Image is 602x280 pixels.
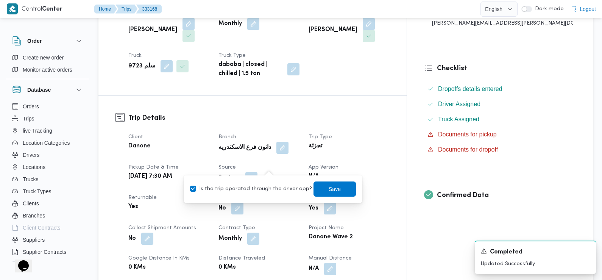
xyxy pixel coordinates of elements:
span: Driver Assigned [438,101,480,107]
button: Create new order [9,52,86,64]
button: 333168 [136,5,162,14]
span: live Tracking [23,126,52,135]
button: Trips [115,5,137,14]
div: [PERSON_NAME][EMAIL_ADDRESS][PERSON_NAME][DOMAIN_NAME] [427,19,573,27]
button: Database [12,85,83,94]
span: Orders [23,102,39,111]
button: Logout [568,2,599,17]
b: dababa | closed | chilled | 1.5 ton [218,60,282,78]
span: Client Contracts [23,223,61,232]
button: Client Contracts [9,222,86,234]
button: Monitor active orders [9,64,86,76]
span: Truck [128,53,142,58]
h3: Order [27,36,42,45]
span: Dark mode [532,6,564,12]
h3: Checklist [437,63,576,74]
span: Clients [23,199,39,208]
span: Devices [23,260,42,269]
button: Dropoffs details entered [424,83,576,95]
span: Suppliers [23,235,45,244]
button: Clients [9,197,86,210]
div: Database [6,100,89,264]
span: Trip Type [309,135,332,139]
span: Truck Types [23,187,51,196]
button: Truck Types [9,185,86,197]
b: N/A [309,264,319,274]
span: Source [218,165,236,170]
b: Danone [128,142,151,151]
h3: Confirmed Data [437,190,576,200]
b: 0 KMs [128,263,146,272]
span: Create new order [23,53,64,62]
b: Monthly [218,19,242,28]
button: Home [94,5,117,14]
span: Trucks [23,175,38,184]
b: No [218,204,226,213]
b: Yes [128,202,138,211]
button: Trips [9,113,86,125]
span: Branch [218,135,236,139]
label: Is the trip operated through the driver app? [190,185,312,194]
span: Branches [23,211,45,220]
span: Completed [490,248,522,257]
span: Contract Type [218,225,255,230]
button: Suppliers [9,234,86,246]
b: 0 KMs [218,263,236,272]
span: Pickup date & time [128,165,179,170]
b: سلم 9723 [128,62,155,71]
b: Danone Wave 2 [309,233,353,242]
b: No [128,234,136,243]
p: Updated Successfully [481,260,590,268]
span: Dropoffs details entered [438,86,502,92]
b: System [218,174,240,183]
span: Project Name [309,225,344,230]
span: Collect Shipment Amounts [128,225,196,230]
span: Truck Assigned [438,115,479,124]
button: Save [313,181,356,197]
button: Order [12,36,83,45]
span: Save [329,185,341,194]
span: Logout [580,5,596,14]
b: [PERSON_NAME] [309,25,357,34]
b: [DATE] 7:30 AM [128,172,172,181]
button: Truck Assigned [424,113,576,125]
span: Dropoffs details entered [438,84,502,94]
span: Documents for dropoff [438,145,498,154]
b: [PERSON_NAME] [128,25,177,34]
b: تجزئة [309,142,322,151]
span: App Version [309,165,338,170]
h3: Database [27,85,51,94]
span: Drivers [23,150,39,160]
div: Notification [481,247,590,257]
button: Documents for dropoff [424,144,576,156]
button: Documents for pickup [424,128,576,141]
span: Returnable [128,195,157,200]
span: Documents for dropoff [438,146,498,153]
span: Driver Assigned [438,100,480,109]
button: Driver Assigned [424,98,576,110]
button: Branches [9,210,86,222]
span: Location Categories [23,138,70,147]
span: Supplier Contracts [23,247,66,257]
span: Distance Traveled [218,256,265,261]
span: Locations [23,163,45,172]
button: Supplier Contracts [9,246,86,258]
span: Monitor active orders [23,65,72,74]
span: • Account Manager abdallah.mohamed@illa.com.eg [427,10,573,27]
b: دانون فرع الاسكندريه [218,143,271,152]
span: Truck Assigned [438,116,479,122]
span: Documents for pickup [438,130,497,139]
b: N/A [309,172,319,181]
span: Truck Type [218,53,246,58]
button: Devices [9,258,86,270]
b: Center [42,6,62,12]
span: Google distance in KMs [128,256,190,261]
button: Locations [9,161,86,173]
span: Client [128,135,143,139]
h3: Trip Details [128,113,390,123]
b: Yes [309,204,318,213]
span: Documents for pickup [438,131,497,138]
span: Manual Distance [309,256,352,261]
img: X8yXhbKr1z7QwAAAABJRU5ErkJggg== [7,3,18,14]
